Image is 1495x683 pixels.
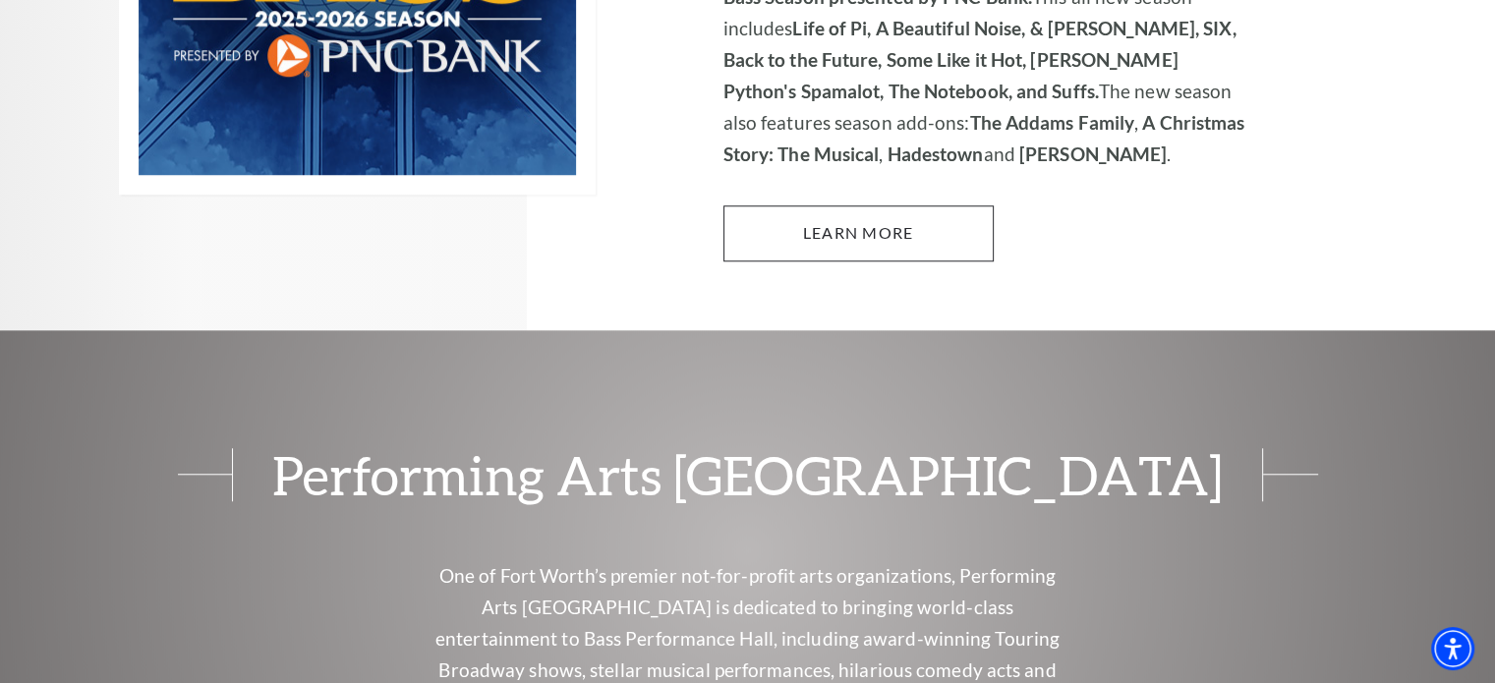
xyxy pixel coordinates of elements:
strong: A Christmas Story: The Musical [723,111,1245,165]
span: Performing Arts [GEOGRAPHIC_DATA] [232,448,1263,501]
strong: [PERSON_NAME] [1019,142,1167,165]
strong: The Addams Family [969,111,1134,134]
div: Accessibility Menu [1431,627,1474,670]
strong: Life of Pi, A Beautiful Noise, & [PERSON_NAME], SIX, Back to the Future, Some Like it Hot, [PERSO... [723,17,1236,102]
a: Learn More 2025-2026 Broadway at the Bass Season presented by PNC Bank [723,205,994,260]
strong: Hadestown [888,142,984,165]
